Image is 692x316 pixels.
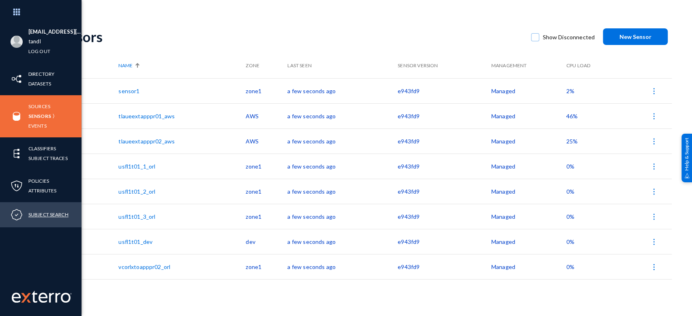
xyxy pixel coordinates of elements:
a: Subject Search [28,210,69,219]
img: app launcher [4,3,29,21]
td: dev [246,229,287,254]
td: Managed [491,204,566,229]
a: Log out [28,47,50,56]
img: icon-more.svg [650,238,658,246]
img: icon-sources.svg [11,110,23,122]
span: 0% [566,238,574,245]
img: icon-more.svg [650,112,658,120]
td: AWS [246,128,287,154]
td: zone1 [246,204,287,229]
a: Classifiers [28,144,56,153]
div: Sensors [54,28,523,45]
a: Directory [28,69,54,79]
td: e943fd9 [398,204,491,229]
th: Zone [246,53,287,78]
td: Managed [491,229,566,254]
img: icon-more.svg [650,162,658,171]
img: icon-policies.svg [11,180,23,192]
a: Subject Traces [28,154,68,163]
button: New Sensor [603,28,668,45]
th: Status [54,53,118,78]
img: icon-inventory.svg [11,73,23,85]
th: Sensor Version [398,53,491,78]
td: e943fd9 [398,128,491,154]
img: help_support.svg [684,173,690,178]
img: blank-profile-picture.png [11,36,23,48]
td: e943fd9 [398,103,491,128]
td: e943fd9 [398,229,491,254]
td: a few seconds ago [287,128,398,154]
td: Managed [491,154,566,179]
span: 2% [566,88,574,94]
td: AWS [246,103,287,128]
span: 0% [566,188,574,195]
td: e943fd9 [398,154,491,179]
div: Name [118,62,242,69]
td: zone1 [246,179,287,204]
td: a few seconds ago [287,78,398,103]
a: Sources [28,102,50,111]
td: a few seconds ago [287,103,398,128]
td: a few seconds ago [287,229,398,254]
td: e943fd9 [398,179,491,204]
span: Show Disconnected [542,31,595,43]
img: icon-more.svg [650,213,658,221]
td: a few seconds ago [287,154,398,179]
a: usfl1t01_dev [118,238,152,245]
img: icon-more.svg [650,87,658,95]
th: CPU Load [566,53,617,78]
a: Datasets [28,79,51,88]
a: usfl1t01_2_orl [118,188,155,195]
td: Managed [491,103,566,128]
a: tlaueextapppr01_aws [118,113,175,120]
td: a few seconds ago [287,254,398,279]
a: Policies [28,176,49,186]
img: exterro-logo.svg [21,293,31,303]
span: 0% [566,213,574,220]
td: a few seconds ago [287,204,398,229]
a: Events [28,121,47,130]
th: Management [491,53,566,78]
img: icon-more.svg [650,137,658,145]
td: Managed [491,179,566,204]
span: 46% [566,113,578,120]
a: Sensors [28,111,51,121]
div: Help & Support [681,134,692,182]
span: Name [118,62,133,69]
td: e943fd9 [398,78,491,103]
a: vcorlxtoapppr02_orl [118,263,170,270]
td: Managed [491,254,566,279]
td: e943fd9 [398,254,491,279]
a: sensor1 [118,88,139,94]
a: usfl1t01_3_orl [118,213,155,220]
td: zone1 [246,154,287,179]
img: icon-more.svg [650,188,658,196]
a: tlaueextapppr02_aws [118,138,175,145]
td: zone1 [246,78,287,103]
span: 0% [566,163,574,170]
td: zone1 [246,254,287,279]
span: 0% [566,263,574,270]
img: icon-elements.svg [11,147,23,160]
span: New Sensor [619,33,651,40]
th: Last Seen [287,53,398,78]
img: icon-more.svg [650,263,658,271]
img: icon-compliance.svg [11,209,23,221]
a: Attributes [28,186,56,195]
span: 25% [566,138,578,145]
a: usfl1t01_1_orl [118,163,155,170]
a: tandl [28,37,41,46]
td: a few seconds ago [287,179,398,204]
td: Managed [491,128,566,154]
li: [EMAIL_ADDRESS][DOMAIN_NAME] [28,27,81,37]
img: exterro-work-mark.svg [12,290,72,303]
td: Managed [491,78,566,103]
